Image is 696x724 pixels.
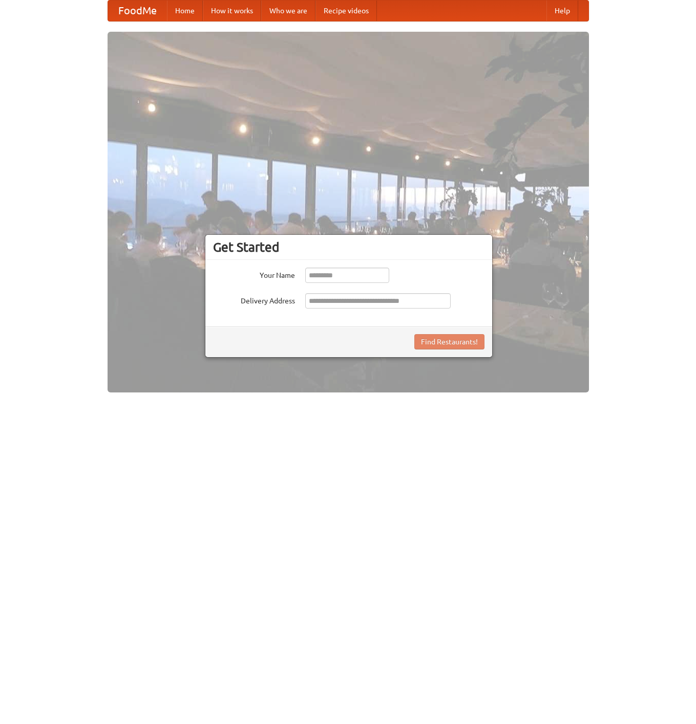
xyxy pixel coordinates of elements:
[213,239,484,255] h3: Get Started
[108,1,167,21] a: FoodMe
[213,268,295,280] label: Your Name
[414,334,484,349] button: Find Restaurants!
[315,1,377,21] a: Recipe videos
[546,1,578,21] a: Help
[261,1,315,21] a: Who we are
[213,293,295,306] label: Delivery Address
[203,1,261,21] a: How it works
[167,1,203,21] a: Home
